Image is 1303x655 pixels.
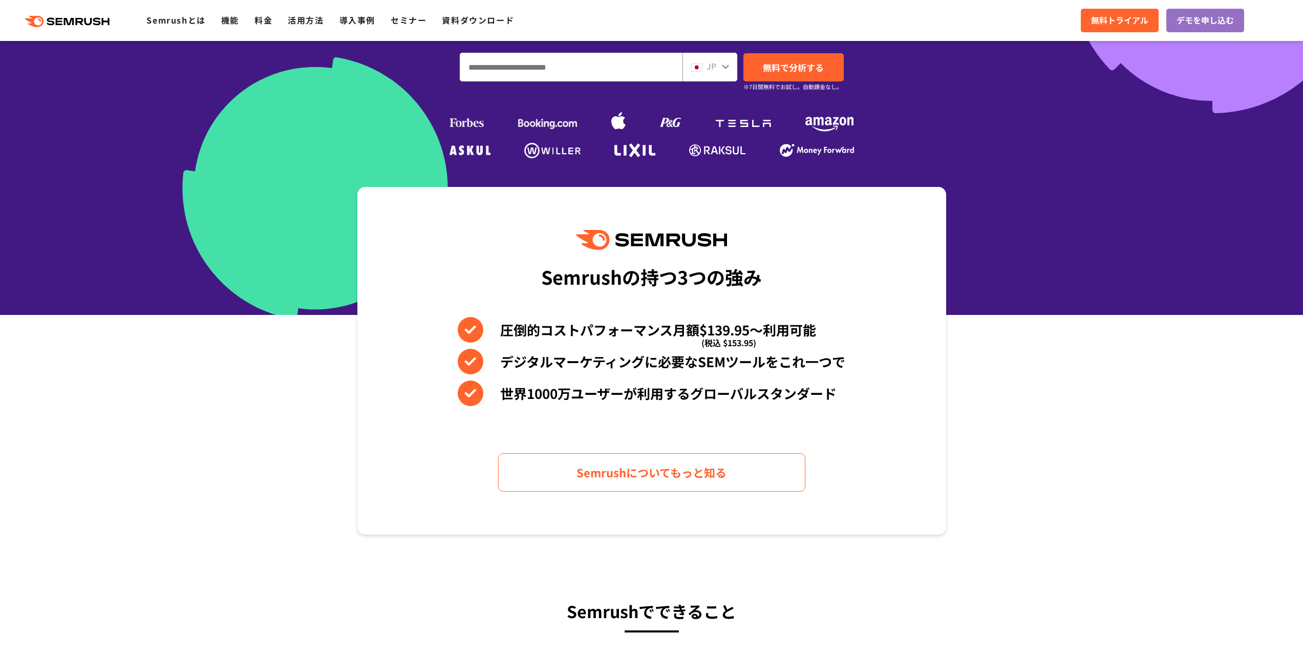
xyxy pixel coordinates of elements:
[339,14,375,26] a: 導入事例
[498,453,805,492] a: Semrushについてもっと知る
[1177,14,1234,27] span: デモを申し込む
[576,463,727,481] span: Semrushについてもっと知る
[763,61,824,74] span: 無料で分析する
[576,230,727,250] img: Semrush
[146,14,205,26] a: Semrushとは
[541,258,762,295] div: Semrushの持つ3つの強み
[288,14,324,26] a: 活用方法
[743,53,844,81] a: 無料で分析する
[442,14,514,26] a: 資料ダウンロード
[458,349,845,374] li: デジタルマーケティングに必要なSEMツールをこれ一つで
[701,330,756,355] span: (税込 $153.95)
[357,597,946,625] h3: Semrushでできること
[391,14,426,26] a: セミナー
[743,82,842,92] small: ※7日間無料でお試し。自動課金なし。
[1166,9,1244,32] a: デモを申し込む
[1081,9,1159,32] a: 無料トライアル
[1091,14,1148,27] span: 無料トライアル
[254,14,272,26] a: 料金
[221,14,239,26] a: 機能
[707,60,716,72] span: JP
[458,317,845,343] li: 圧倒的コストパフォーマンス月額$139.95〜利用可能
[460,53,682,81] input: ドメイン、キーワードまたはURLを入力してください
[458,381,845,406] li: 世界1000万ユーザーが利用するグローバルスタンダード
